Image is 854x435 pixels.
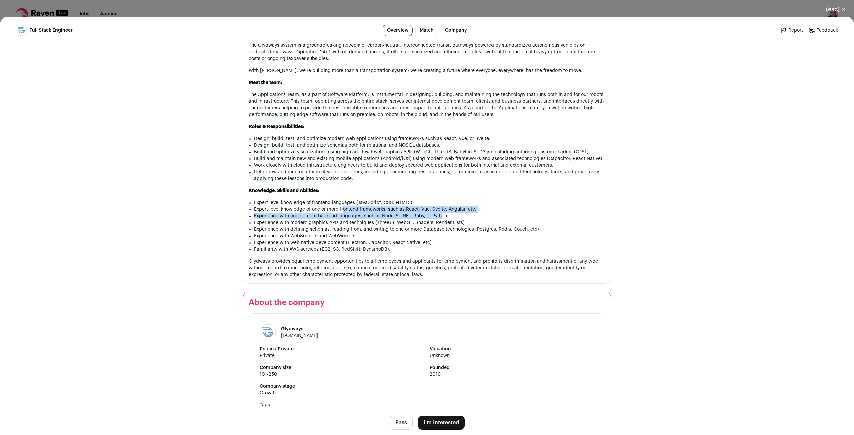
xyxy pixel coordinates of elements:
div: Growth [260,390,276,396]
p: The Glydways system is a groundbreaking network of carbon-neutral, interconnected transit pathway... [249,42,605,62]
li: Familiarity with AWS services (EC2, S3, RedShift, DynamoDB). [254,246,605,253]
span: 2016 [430,371,594,378]
strong: Knowledge, Skills and Abilities: [249,188,319,193]
li: Expert level knowledge of frontend languages (JavaScript, CSS, HTML5) [254,199,605,206]
li: Build and optimize visualizations using high and low level graphics APIs (WebGL, ThreeJS, Babylon... [254,149,605,155]
span: Unknown [430,352,594,359]
img: 78e899a4990c04a872f0fe6f0c77a2be3af51d9174dac3b3a64e7505d0b9be58.jpg [260,325,275,340]
button: I'm Interested [418,416,465,430]
li: Experience with web native development (Electron, Capacitor, React Native, etc) [254,239,605,246]
strong: Public / Private [260,346,424,352]
li: Design, build, test, and optimize modern web applications using frameworks such as React, Vue, or... [254,135,605,142]
li: Work closely with cloud infrastructure engineers to build and deploy secured web applications for... [254,162,605,169]
span: 101-250 [260,371,424,378]
a: Feedback [808,27,838,34]
p: Glydways provides equal employment opportunities to all employees and applicants for employment a... [249,258,605,278]
li: Experience with WebSockets and WebWorkers. [254,233,605,239]
strong: Meet the team: [249,80,282,85]
strong: Tags [260,402,594,408]
li: Help grow and mentor a team of web developers, including documenting best practices, determining ... [254,169,605,182]
a: Report [780,27,803,34]
p: With [PERSON_NAME], we’re building more than a transportation system; we’re creating a future whe... [249,67,605,74]
a: Overview [383,25,413,36]
strong: Founded [430,364,594,371]
li: Experience with one or more backend languages, such as NodeJS, .NET, Ruby, or Python. [254,213,605,219]
img: 78e899a4990c04a872f0fe6f0c77a2be3af51d9174dac3b3a64e7505d0b9be58.jpg [16,25,26,35]
button: Pass [390,416,413,430]
li: Design, build, test, and optimize schemas both for relational and NOSQL databases. [254,142,605,149]
a: Match [415,25,438,36]
span: Full Stack Engineer [29,27,73,34]
strong: Company stage [260,383,594,390]
p: The Applications Team, as a part of Software Platform, is instrumental in designing, building, an... [249,91,605,118]
strong: Roles & Responsibilities: [249,124,304,129]
button: Close modal [818,2,854,17]
a: [DOMAIN_NAME] [281,333,318,338]
h1: Glydways [281,326,318,332]
h2: About the company [249,297,605,308]
li: Experience with defining schemas, reading from, and writing to one or more Database technologies ... [254,226,605,233]
a: Company [441,25,471,36]
span: Private [260,352,424,359]
strong: Company size [260,364,424,371]
li: Experience with modern graphics APIs and techniques (ThreeJS, WebGL, Shaders, Render Lists) [254,219,605,226]
strong: Valuation [430,346,594,352]
li: Build and maintain new and existing mobile applications (Android/iOS) using modern web frameworks... [254,155,605,162]
li: Expert level knowledge of one or more frontend frameworks, such as React, Vue, Svelte, Angular, etc. [254,206,605,213]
